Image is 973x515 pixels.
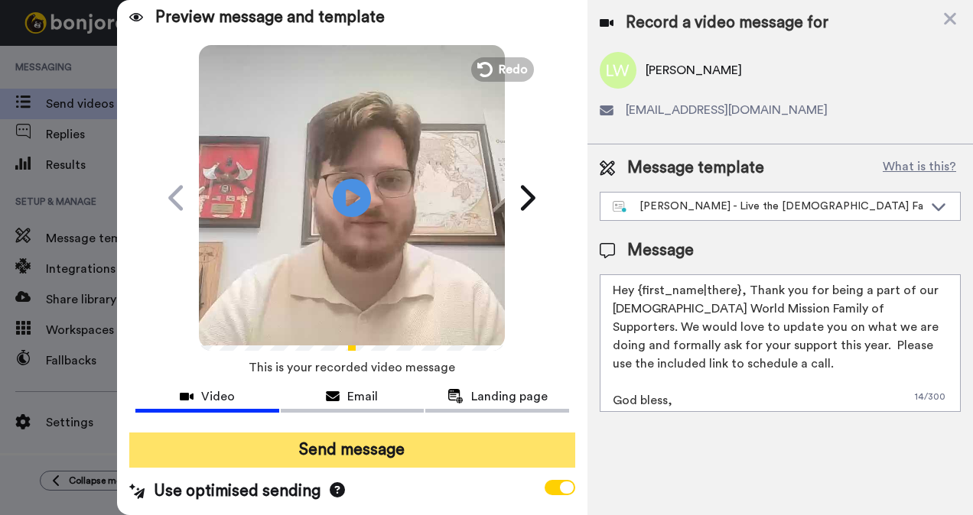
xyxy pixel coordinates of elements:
[67,44,262,193] span: Hi [PERSON_NAME], Boost your view rates with automatic re-sends of unviewed messages! We've just ...
[249,351,455,384] span: This is your recorded video message
[23,32,283,83] div: message notification from Grant, 6m ago. Hi Blake, Boost your view rates with automatic re-sends ...
[67,59,264,73] p: Message from Grant, sent 6m ago
[627,239,694,262] span: Message
[154,480,321,503] span: Use optimised sending
[613,199,923,214] div: [PERSON_NAME] - Live the [DEMOGRAPHIC_DATA] Faith
[627,157,764,180] span: Message template
[201,387,235,406] span: Video
[471,387,548,406] span: Landing page
[626,101,828,119] span: [EMAIL_ADDRESS][DOMAIN_NAME]
[34,46,59,70] img: Profile image for Grant
[600,274,961,412] textarea: Hey {first_name|there}, Thank you for being a part of our [DEMOGRAPHIC_DATA] World Mission Family...
[878,157,961,180] button: What is this?
[129,432,576,468] button: Send message
[347,387,378,406] span: Email
[613,201,627,213] img: nextgen-template.svg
